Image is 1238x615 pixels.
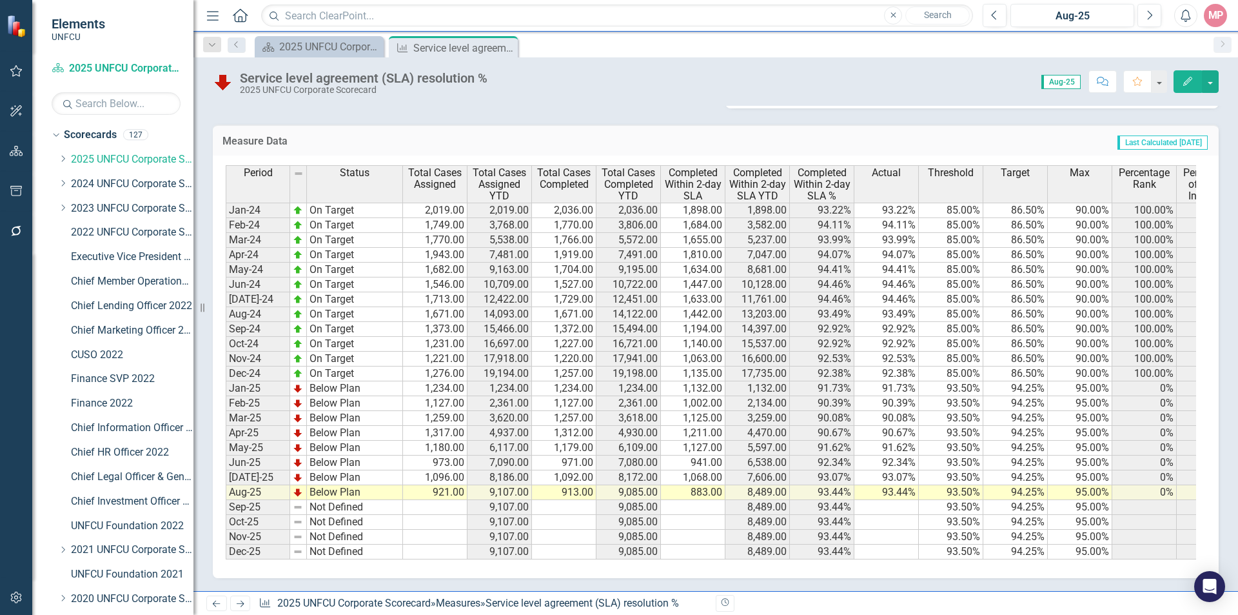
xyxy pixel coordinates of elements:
[1112,263,1177,277] td: 100.00%
[532,337,596,352] td: 1,227.00
[596,218,661,233] td: 3,806.00
[403,352,467,367] td: 1,221.00
[1048,396,1112,411] td: 95.00%
[790,248,854,263] td: 94.07%
[467,218,532,233] td: 3,768.00
[854,441,919,456] td: 91.62%
[467,411,532,426] td: 3,620.00
[790,441,854,456] td: 91.62%
[293,324,303,334] img: zOikAAAAAElFTkSuQmCC
[307,396,403,411] td: Below Plan
[403,411,467,426] td: 1,259.00
[226,352,290,367] td: Nov-24
[1048,411,1112,426] td: 95.00%
[725,396,790,411] td: 2,134.00
[1204,4,1227,27] button: MP
[293,339,303,349] img: zOikAAAAAElFTkSuQmCC
[919,263,983,277] td: 85.00%
[1112,248,1177,263] td: 100.00%
[293,413,303,423] img: TnMDeAgwAPMxUmUi88jYAAAAAElFTkSuQmCC
[790,277,854,292] td: 94.46%
[1048,218,1112,233] td: 90.00%
[790,381,854,396] td: 91.73%
[532,322,596,337] td: 1,372.00
[1048,381,1112,396] td: 95.00%
[661,396,725,411] td: 1,002.00
[1048,292,1112,307] td: 90.00%
[307,218,403,233] td: On Target
[532,233,596,248] td: 1,766.00
[261,5,973,27] input: Search ClearPoint...
[403,263,467,277] td: 1,682.00
[596,352,661,367] td: 17,941.00
[661,233,725,248] td: 1,655.00
[403,277,467,292] td: 1,546.00
[1048,441,1112,456] td: 95.00%
[226,381,290,396] td: Jan-25
[532,218,596,233] td: 1,770.00
[596,248,661,263] td: 7,491.00
[790,203,854,218] td: 93.22%
[596,277,661,292] td: 10,722.00
[403,322,467,337] td: 1,373.00
[403,248,467,263] td: 1,943.00
[467,233,532,248] td: 5,538.00
[403,307,467,322] td: 1,671.00
[307,263,403,277] td: On Target
[790,337,854,352] td: 92.92%
[919,292,983,307] td: 85.00%
[919,337,983,352] td: 85.00%
[226,411,290,426] td: Mar-25
[596,426,661,441] td: 4,930.00
[467,203,532,218] td: 2,019.00
[725,292,790,307] td: 11,761.00
[293,168,304,179] img: 8DAGhfEEPCf229AAAAAElFTkSuQmCC
[1048,277,1112,292] td: 90.00%
[983,248,1048,263] td: 86.50%
[983,396,1048,411] td: 94.25%
[71,177,193,192] a: 2024 UNFCU Corporate Scorecard
[532,307,596,322] td: 1,671.00
[1112,381,1177,396] td: 0%
[467,352,532,367] td: 17,918.00
[226,396,290,411] td: Feb-25
[854,307,919,322] td: 93.49%
[854,396,919,411] td: 90.39%
[790,218,854,233] td: 94.11%
[1048,352,1112,367] td: 90.00%
[854,426,919,441] td: 90.67%
[71,299,193,314] a: Chief Lending Officer 2022
[52,61,181,76] a: 2025 UNFCU Corporate Scorecard
[1112,411,1177,426] td: 0%
[1048,233,1112,248] td: 90.00%
[467,367,532,381] td: 19,194.00
[919,233,983,248] td: 85.00%
[854,411,919,426] td: 90.08%
[532,441,596,456] td: 1,179.00
[725,322,790,337] td: 14,397.00
[919,277,983,292] td: 85.00%
[790,352,854,367] td: 92.53%
[1112,441,1177,456] td: 0%
[467,277,532,292] td: 10,709.00
[983,218,1048,233] td: 86.50%
[71,250,193,265] a: Executive Vice President 2022
[1112,203,1177,218] td: 100.00%
[293,265,303,275] img: zOikAAAAAElFTkSuQmCC
[854,381,919,396] td: 91.73%
[661,218,725,233] td: 1,684.00
[983,277,1048,292] td: 86.50%
[596,337,661,352] td: 16,721.00
[52,92,181,115] input: Search Below...
[854,322,919,337] td: 92.92%
[71,201,193,216] a: 2023 UNFCU Corporate Scorecard
[661,411,725,426] td: 1,125.00
[226,426,290,441] td: Apr-25
[725,411,790,426] td: 3,259.00
[790,367,854,381] td: 92.38%
[213,72,233,92] img: Below Plan
[919,381,983,396] td: 93.50%
[226,233,290,248] td: Mar-24
[293,220,303,230] img: zOikAAAAAElFTkSuQmCC
[532,426,596,441] td: 1,312.00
